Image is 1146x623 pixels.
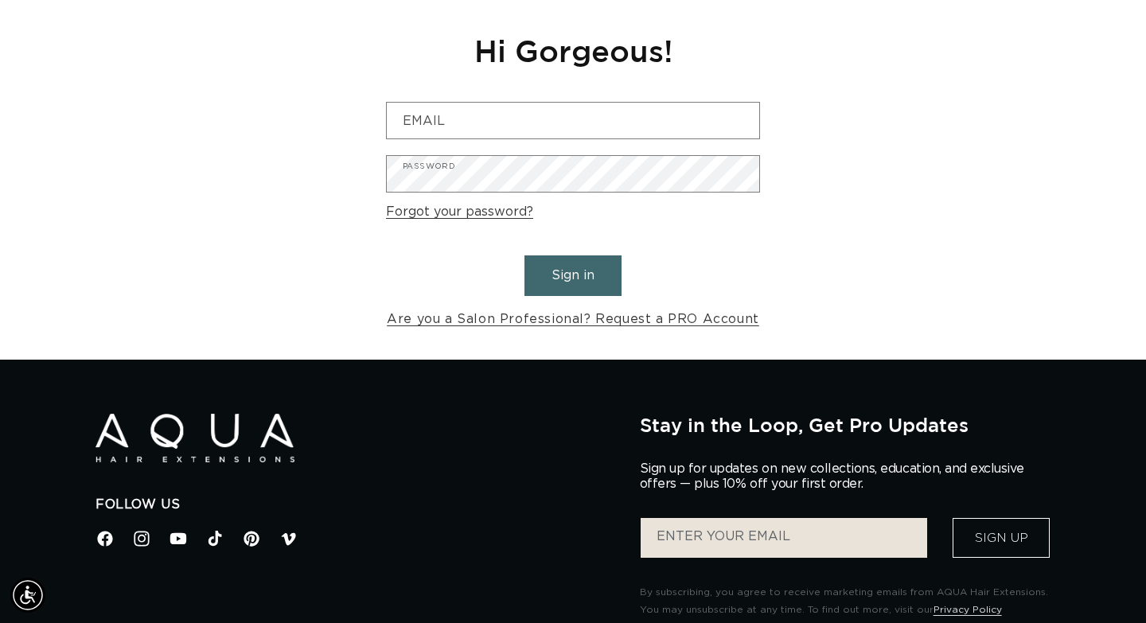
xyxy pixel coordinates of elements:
[641,518,927,558] input: ENTER YOUR EMAIL
[640,584,1050,618] p: By subscribing, you agree to receive marketing emails from AQUA Hair Extensions. You may unsubscr...
[640,414,1050,436] h2: Stay in the Loop, Get Pro Updates
[930,451,1146,623] iframe: Chat Widget
[95,496,616,513] h2: Follow Us
[386,31,760,70] h1: Hi Gorgeous!
[524,255,622,296] button: Sign in
[10,578,45,613] div: Accessibility Menu
[95,414,294,462] img: Aqua Hair Extensions
[386,201,533,224] a: Forgot your password?
[387,308,759,331] a: Are you a Salon Professional? Request a PRO Account
[387,103,759,138] input: Email
[640,461,1038,492] p: Sign up for updates on new collections, education, and exclusive offers — plus 10% off your first...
